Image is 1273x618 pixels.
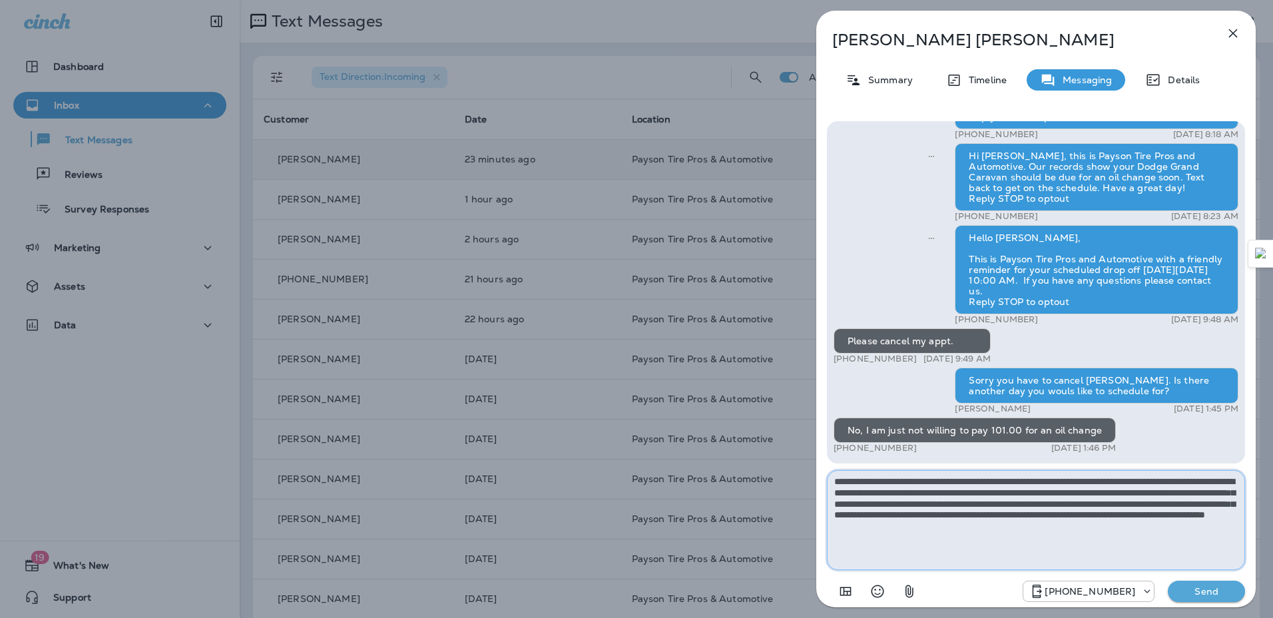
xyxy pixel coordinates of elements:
p: [DATE] 8:18 AM [1173,129,1238,140]
p: [PERSON_NAME] [PERSON_NAME] [832,31,1196,49]
div: Sorry you have to cancel [PERSON_NAME]. Is there another day you wouls like to schedule for? [955,368,1238,404]
p: [PHONE_NUMBER] [834,443,917,454]
p: [PHONE_NUMBER] [955,129,1038,140]
p: Summary [862,75,913,85]
p: [PHONE_NUMBER] [1045,586,1135,597]
div: +1 (928) 260-4498 [1023,583,1154,599]
div: No, I am just not willing to pay 101.00 for an oil change [834,418,1116,443]
button: Send [1168,581,1245,602]
p: [DATE] 1:45 PM [1174,404,1238,414]
p: Details [1161,75,1200,85]
p: [DATE] 9:48 AM [1171,314,1238,325]
span: Sent [928,231,935,243]
button: Select an emoji [864,578,891,605]
img: Detect Auto [1255,248,1267,260]
p: [PHONE_NUMBER] [834,354,917,364]
p: [PHONE_NUMBER] [955,314,1038,325]
button: Add in a premade template [832,578,859,605]
p: [DATE] 9:49 AM [923,354,991,364]
div: Please cancel my appt. [834,328,991,354]
p: [PHONE_NUMBER] [955,211,1038,222]
p: Send [1178,585,1234,597]
div: Hello [PERSON_NAME], This is Payson Tire Pros and Automotive with a friendly reminder for your sc... [955,225,1238,314]
div: Hi [PERSON_NAME], this is Payson Tire Pros and Automotive. Our records show your Dodge Grand Cara... [955,143,1238,211]
p: Timeline [962,75,1007,85]
p: [PERSON_NAME] [955,404,1031,414]
p: [DATE] 8:23 AM [1171,211,1238,222]
p: [DATE] 1:46 PM [1051,443,1116,454]
p: Messaging [1056,75,1112,85]
span: Sent [928,149,935,161]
